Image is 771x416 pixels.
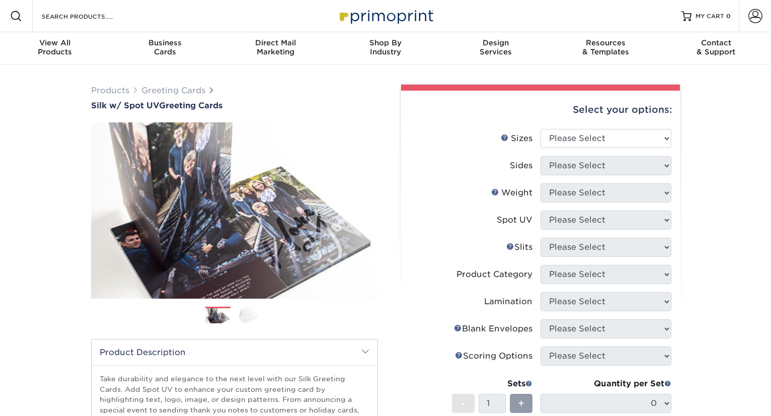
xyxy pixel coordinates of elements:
div: Blank Envelopes [454,323,532,335]
h1: Greeting Cards [91,101,378,110]
div: Slits [506,241,532,253]
img: Greeting Cards 02 [239,307,264,323]
span: - [461,396,466,411]
div: Lamination [484,296,532,308]
span: + [518,396,524,411]
div: Sizes [501,132,532,145]
div: Weight [491,187,532,199]
span: 0 [726,13,731,20]
span: Shop By [331,38,441,47]
span: Business [110,38,220,47]
div: Sets [452,378,532,390]
div: Quantity per Set [541,378,671,390]
div: Select your options: [409,91,672,129]
a: DesignServices [440,32,551,64]
div: Spot UV [497,214,532,226]
a: BusinessCards [110,32,220,64]
a: Products [91,86,129,95]
div: Services [440,38,551,56]
a: Resources& Templates [551,32,661,64]
div: Cards [110,38,220,56]
div: Product Category [456,268,532,281]
span: Resources [551,38,661,47]
div: & Support [661,38,771,56]
img: Silk w/ Spot UV 01 [91,111,378,310]
div: Sides [510,160,532,172]
h2: Product Description [92,339,377,365]
a: Silk w/ Spot UVGreeting Cards [91,101,378,110]
a: Direct MailMarketing [220,32,331,64]
span: Direct Mail [220,38,331,47]
span: Contact [661,38,771,47]
a: Greeting Cards [141,86,205,95]
span: Silk w/ Spot UV [91,101,159,110]
img: Primoprint [335,5,436,27]
a: Contact& Support [661,32,771,64]
span: MY CART [696,12,724,21]
div: Scoring Options [455,350,532,362]
div: Industry [331,38,441,56]
span: Design [440,38,551,47]
img: Greeting Cards 01 [205,307,230,325]
div: Marketing [220,38,331,56]
div: & Templates [551,38,661,56]
input: SEARCH PRODUCTS..... [41,10,139,22]
a: Shop ByIndustry [331,32,441,64]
